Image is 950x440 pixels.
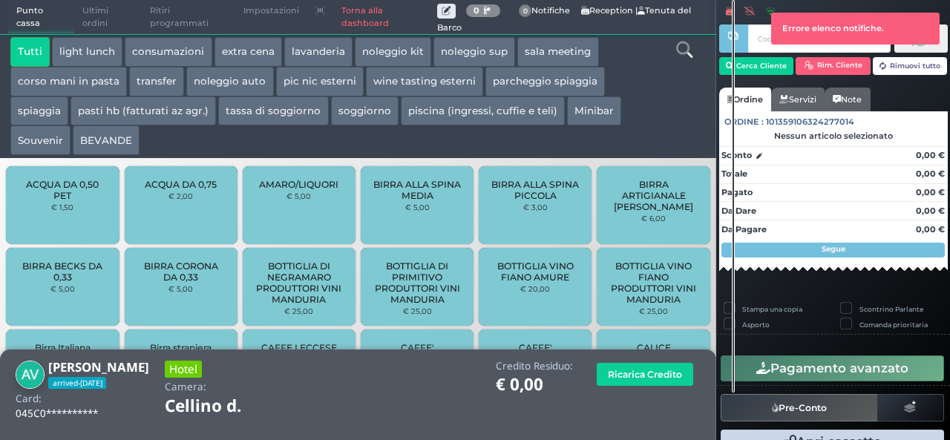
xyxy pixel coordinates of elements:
h4: Credito Residuo: [496,361,573,372]
strong: Sconto [721,149,752,162]
button: soggiorno [331,96,399,126]
span: 101359106324277014 [766,116,854,128]
a: Note [825,88,870,111]
small: € 5,00 [405,203,430,211]
button: noleggio kit [355,37,431,67]
span: AMARO/LIQUORI [259,179,338,190]
button: noleggio sup [433,37,515,67]
b: [PERSON_NAME] [48,358,149,375]
button: light lunch [52,37,122,67]
a: Torna alla dashboard [333,1,436,34]
span: Ritiri programmati [142,1,235,34]
strong: 0,00 € [916,224,945,234]
span: arrived-[DATE] [48,377,106,389]
button: Rim. Cliente [796,57,871,75]
strong: 0,00 € [916,187,945,197]
span: CAFFE' DECAFFEINATO [491,342,580,364]
small: € 20,00 [520,284,550,293]
span: BIRRA ALLA SPINA MEDIA [373,179,462,201]
a: Ordine [719,88,771,111]
button: Rimuovi tutto [873,57,948,75]
span: CALICE PROSECCO [609,342,698,364]
a: Servizi [771,88,825,111]
small: € 25,00 [284,306,313,315]
button: Pre-Conto [721,394,878,421]
strong: Da Pagare [721,224,767,234]
span: Punto cassa [8,1,75,34]
strong: 0,00 € [916,150,945,160]
label: Scontrino Parlante [859,304,923,314]
button: pasti hb (fatturati az agr.) [71,96,216,126]
span: BOTTIGLIA DI NEGRAMARO PRODUTTORI VINI MANDURIA [255,260,344,305]
div: Nessun articolo selezionato [719,131,948,141]
b: 0 [474,5,479,16]
button: spiaggia [10,96,68,126]
strong: Da Dare [721,206,756,216]
h1: € 0,00 [496,375,573,394]
img: Agnes Van Rijswijk [16,361,45,390]
span: BIRRA ARTIGIANALE [PERSON_NAME] [609,179,698,212]
strong: Totale [721,168,747,179]
span: CAFFE' [401,342,434,353]
button: consumazioni [125,37,212,67]
label: Stampa una copia [742,304,802,314]
strong: Segue [822,244,845,254]
span: 0 [519,4,532,18]
small: € 2,00 [168,191,193,200]
span: Ultimi ordini [74,1,142,34]
h3: Hotel [165,361,202,378]
button: BEVANDE [73,125,140,155]
strong: 0,00 € [916,206,945,216]
span: BOTTIGLIA DI PRIMITIVO PRODUTTORI VINI MANDURIA [373,260,462,305]
label: Comanda prioritaria [859,320,928,329]
span: ACQUA DA 0,50 PET [19,179,107,201]
span: Impostazioni [235,1,307,22]
h1: Cellino d. [165,397,283,416]
button: Souvenir [10,125,71,155]
span: Ordine : [724,116,764,128]
span: BOTTIGLIA VINO FIANO AMURE [491,260,580,283]
button: Tutti [10,37,50,67]
button: Pagamento avanzato [721,355,944,381]
span: Birra Italiana [35,342,91,353]
small: € 25,00 [639,306,668,315]
button: sala meeting [517,37,598,67]
button: tassa di soggiorno [218,96,328,126]
strong: Pagato [721,187,753,197]
small: € 5,00 [168,284,193,293]
span: BIRRA ALLA SPINA PICCOLA [491,179,580,201]
input: Codice Cliente [748,24,890,53]
span: CAFFE LECCESE [261,342,337,353]
button: Ricarica Credito [597,363,693,386]
button: corso mani in pasta [10,67,127,96]
button: wine tasting esterni [366,67,483,96]
span: ACQUA DA 0,75 [145,179,217,190]
span: BIRRA BECKS DA 0,33 [19,260,107,283]
span: Birra straniera [150,342,212,353]
h4: Card: [16,393,42,404]
h4: Camera: [165,381,206,393]
button: transfer [129,67,184,96]
small: € 25,00 [403,306,432,315]
button: piscina (ingressi, cuffie e teli) [401,96,565,126]
small: € 3,00 [523,203,548,211]
button: lavanderia [284,37,353,67]
strong: 0,00 € [916,168,945,179]
span: BIRRA CORONA DA 0,33 [137,260,225,283]
small: € 6,00 [641,214,666,223]
button: noleggio auto [186,67,273,96]
div: Errore elenco notifiche. [772,13,940,44]
button: extra cena [214,37,282,67]
small: € 5,00 [286,191,311,200]
span: BOTTIGLIA VINO FIANO PRODUTTORI VINI MANDURIA [609,260,698,305]
small: € 5,00 [50,284,75,293]
button: pic nic esterni [276,67,364,96]
button: Cerca Cliente [719,57,794,75]
small: € 1,50 [51,203,73,211]
button: Minibar [567,96,621,126]
button: parcheggio spiaggia [485,67,605,96]
label: Asporto [742,320,770,329]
